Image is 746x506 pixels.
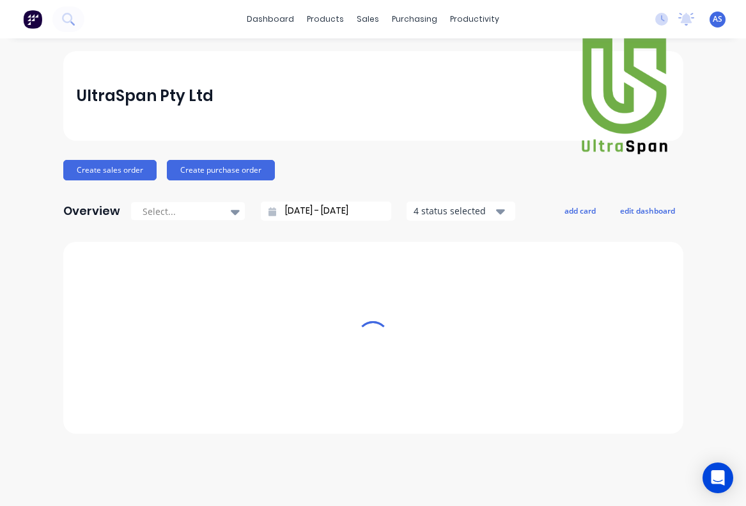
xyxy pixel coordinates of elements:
span: AS [713,13,722,25]
div: productivity [444,10,506,29]
button: add card [556,202,604,219]
div: sales [350,10,385,29]
button: Create sales order [63,160,157,180]
img: UltraSpan Pty Ltd [580,35,669,157]
div: UltraSpan Pty Ltd [77,83,214,109]
a: dashboard [240,10,300,29]
div: Open Intercom Messenger [703,463,733,493]
div: Overview [63,198,120,224]
img: Factory [23,10,42,29]
button: edit dashboard [612,202,683,219]
div: products [300,10,350,29]
button: Create purchase order [167,160,275,180]
div: 4 status selected [414,204,494,217]
button: 4 status selected [407,202,515,221]
div: purchasing [385,10,444,29]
